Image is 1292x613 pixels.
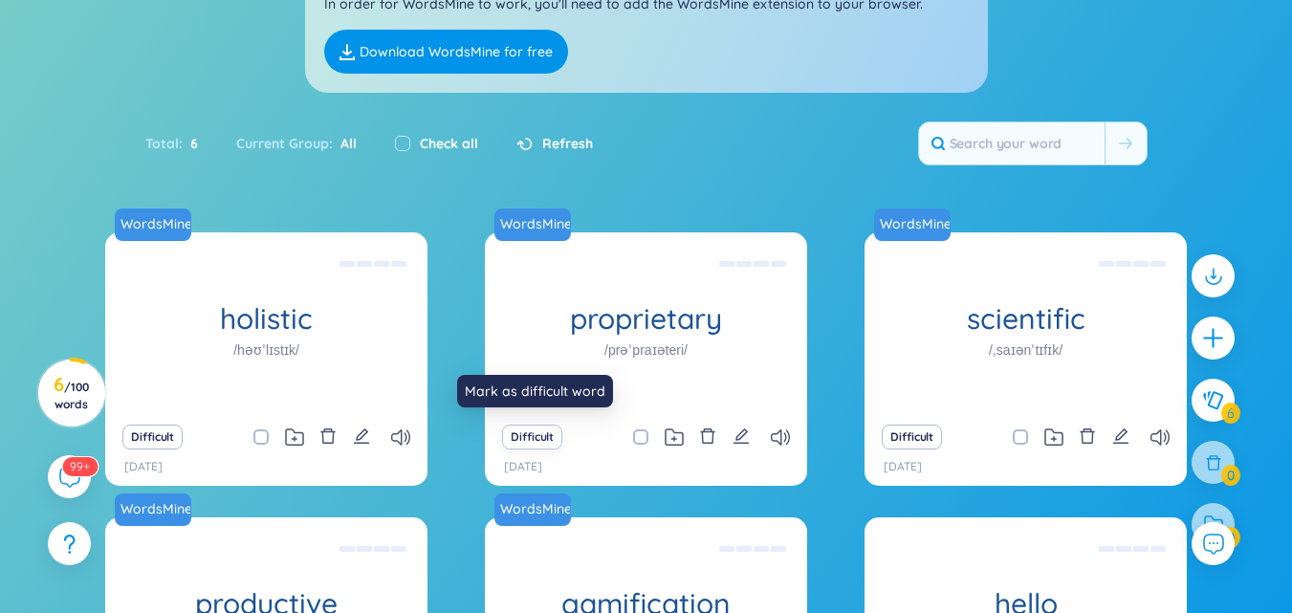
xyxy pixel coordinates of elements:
[1112,427,1129,445] span: edit
[217,123,376,164] div: Current Group :
[1112,424,1129,450] button: edit
[733,427,750,445] span: edit
[50,377,93,411] h3: 6
[865,302,1187,336] h1: scientific
[699,427,716,445] span: delete
[457,375,613,407] div: Mark as difficult word
[884,458,922,476] p: [DATE]
[872,214,953,233] a: WordsMine
[1079,427,1096,445] span: delete
[233,339,299,361] h1: /həʊˈlɪstɪk/
[420,133,478,154] label: Check all
[55,380,89,411] span: / 100 words
[115,208,199,241] a: WordsMine
[919,122,1105,164] input: Search your word
[604,339,688,361] h1: /prəˈpraɪəteri/
[353,427,370,445] span: edit
[319,424,337,450] button: delete
[113,499,193,518] a: WordsMine
[1201,326,1225,350] span: plus
[353,424,370,450] button: edit
[882,425,942,449] button: Difficult
[333,135,357,152] span: All
[122,425,183,449] button: Difficult
[105,302,427,336] h1: holistic
[62,457,98,476] sup: 597
[733,424,750,450] button: edit
[485,302,807,336] h1: proprietary
[989,339,1062,361] h1: /ˌsaɪənˈtɪfɪk/
[699,424,716,450] button: delete
[145,123,217,164] div: Total :
[115,493,199,526] a: WordsMine
[494,208,579,241] a: WordsMine
[542,133,593,154] span: Refresh
[124,458,163,476] p: [DATE]
[504,458,542,476] p: [DATE]
[874,208,958,241] a: WordsMine
[502,425,562,449] button: Difficult
[1079,424,1096,450] button: delete
[113,214,193,233] a: WordsMine
[493,214,573,233] a: WordsMine
[183,133,198,154] span: 6
[493,499,573,518] a: WordsMine
[319,427,337,445] span: delete
[494,493,579,526] a: WordsMine
[324,30,568,74] a: Download WordsMine for free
